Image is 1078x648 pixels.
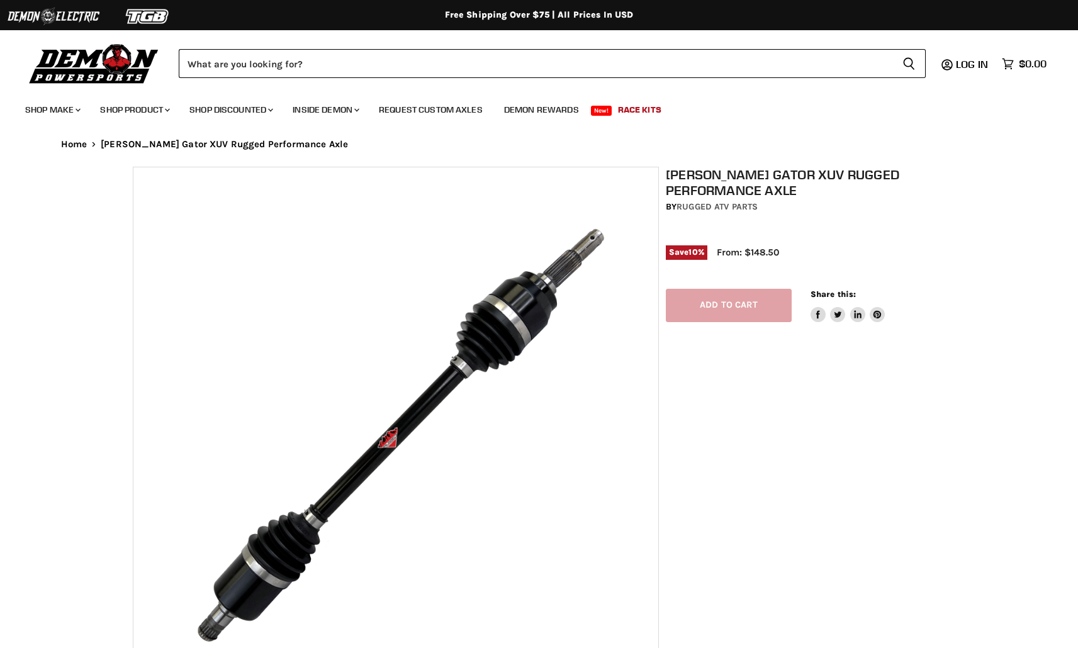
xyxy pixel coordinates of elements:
[666,245,707,259] span: Save %
[36,9,1043,21] div: Free Shipping Over $75 | All Prices In USD
[495,97,588,123] a: Demon Rewards
[283,97,367,123] a: Inside Demon
[369,97,492,123] a: Request Custom Axles
[6,4,101,28] img: Demon Electric Logo 2
[179,49,892,78] input: Search
[666,200,953,214] div: by
[101,4,195,28] img: TGB Logo 2
[811,289,856,299] span: Share this:
[91,97,177,123] a: Shop Product
[16,97,88,123] a: Shop Make
[101,139,348,150] span: [PERSON_NAME] Gator XUV Rugged Performance Axle
[25,41,163,86] img: Demon Powersports
[688,247,697,257] span: 10
[811,289,885,322] aside: Share this:
[956,58,988,70] span: Log in
[996,55,1053,73] a: $0.00
[892,49,926,78] button: Search
[950,59,996,70] a: Log in
[677,201,758,212] a: Rugged ATV Parts
[591,106,612,116] span: New!
[36,139,1043,150] nav: Breadcrumbs
[666,167,953,198] h1: [PERSON_NAME] Gator XUV Rugged Performance Axle
[180,97,281,123] a: Shop Discounted
[16,92,1043,123] ul: Main menu
[1019,58,1047,70] span: $0.00
[61,139,87,150] a: Home
[179,49,926,78] form: Product
[717,247,779,258] span: From: $148.50
[609,97,671,123] a: Race Kits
